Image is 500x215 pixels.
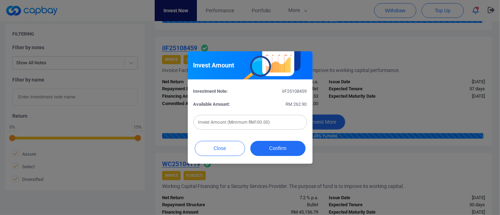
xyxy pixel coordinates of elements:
div: iIF25108459 [250,88,312,95]
h5: Invest Amount [193,61,235,70]
button: Confirm [250,141,306,156]
span: RM 262.90 [286,102,307,107]
div: Available Amount: [188,101,250,108]
button: Close [195,141,245,156]
div: Investment Note: [188,88,250,95]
